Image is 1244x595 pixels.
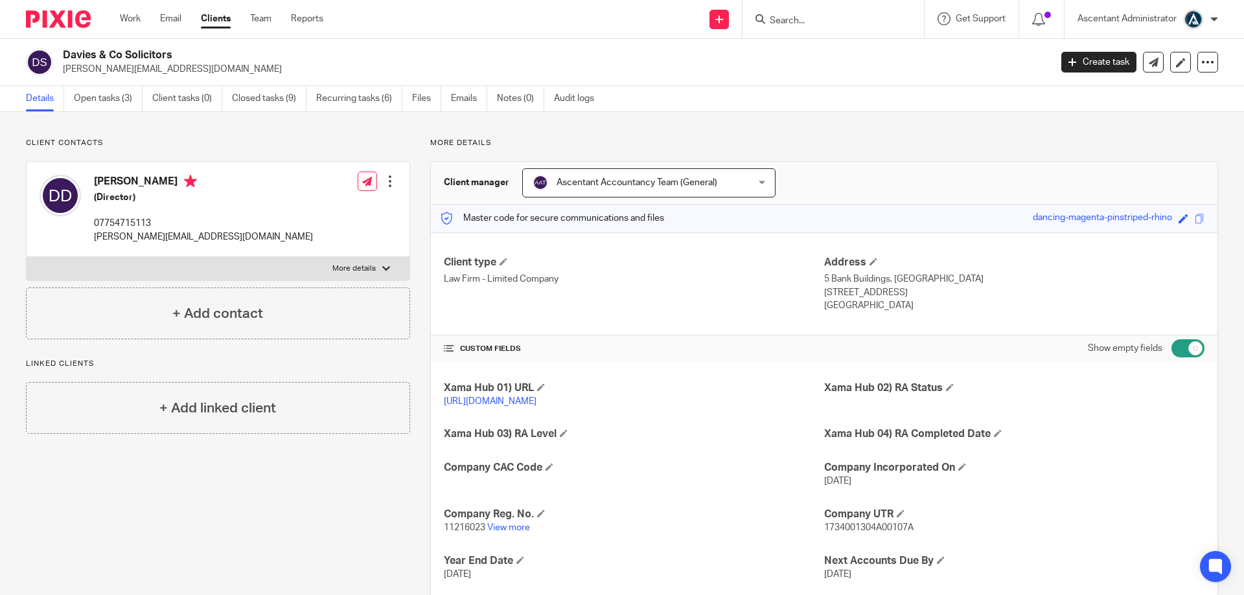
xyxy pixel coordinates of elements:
[63,63,1042,76] p: [PERSON_NAME][EMAIL_ADDRESS][DOMAIN_NAME]
[1033,211,1172,226] div: dancing-magenta-pinstriped-rhino
[444,523,485,532] span: 11216023
[332,264,376,274] p: More details
[412,86,441,111] a: Files
[1088,342,1162,355] label: Show empty fields
[172,304,263,324] h4: + Add contact
[94,217,313,230] p: 07754715113
[26,10,91,28] img: Pixie
[94,230,313,243] p: [PERSON_NAME][EMAIL_ADDRESS][DOMAIN_NAME]
[554,86,604,111] a: Audit logs
[444,397,536,406] a: [URL][DOMAIN_NAME]
[184,175,197,188] i: Primary
[444,344,824,354] h4: CUSTOM FIELDS
[824,427,1204,441] h4: Xama Hub 04) RA Completed Date
[444,554,824,568] h4: Year End Date
[824,477,851,486] span: [DATE]
[487,523,530,532] a: View more
[120,12,141,25] a: Work
[441,212,664,225] p: Master code for secure communications and files
[316,86,402,111] a: Recurring tasks (6)
[444,570,471,579] span: [DATE]
[824,508,1204,521] h4: Company UTR
[557,178,717,187] span: Ascentant Accountancy Team (General)
[451,86,487,111] a: Emails
[824,523,914,532] span: 1734001304A00107A
[1077,12,1177,25] p: Ascentant Administrator
[824,554,1204,568] h4: Next Accounts Due By
[824,286,1204,299] p: [STREET_ADDRESS]
[201,12,231,25] a: Clients
[26,49,53,76] img: svg%3E
[159,398,276,418] h4: + Add linked client
[444,508,824,521] h4: Company Reg. No.
[63,49,846,62] h2: Davies & Co Solicitors
[94,191,313,204] h5: (Director)
[444,461,824,475] h4: Company CAC Code
[1061,52,1136,73] a: Create task
[1183,9,1204,30] img: Ascentant%20Round%20Only.png
[824,256,1204,269] h4: Address
[152,86,222,111] a: Client tasks (0)
[824,461,1204,475] h4: Company Incorporated On
[824,299,1204,312] p: [GEOGRAPHIC_DATA]
[74,86,143,111] a: Open tasks (3)
[497,86,544,111] a: Notes (0)
[430,138,1218,148] p: More details
[26,138,410,148] p: Client contacts
[444,273,824,286] p: Law Firm - Limited Company
[824,381,1204,395] h4: Xama Hub 02) RA Status
[444,176,509,189] h3: Client manager
[824,273,1204,286] p: 5 Bank Buildings, [GEOGRAPHIC_DATA]
[26,359,410,369] p: Linked clients
[160,12,181,25] a: Email
[444,427,824,441] h4: Xama Hub 03) RA Level
[291,12,323,25] a: Reports
[444,381,824,395] h4: Xama Hub 01) URL
[956,14,1006,23] span: Get Support
[94,175,313,191] h4: [PERSON_NAME]
[533,175,548,190] img: svg%3E
[26,86,64,111] a: Details
[768,16,885,27] input: Search
[250,12,271,25] a: Team
[824,570,851,579] span: [DATE]
[232,86,306,111] a: Closed tasks (9)
[40,175,81,216] img: svg%3E
[444,256,824,269] h4: Client type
